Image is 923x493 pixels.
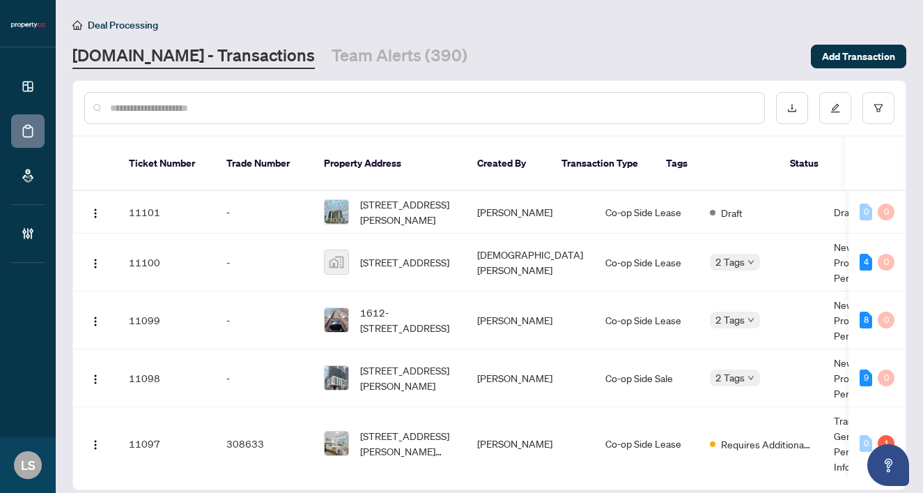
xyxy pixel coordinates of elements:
[360,197,455,227] span: [STREET_ADDRESS][PERSON_NAME]
[655,137,779,191] th: Tags
[84,251,107,273] button: Logo
[90,374,101,385] img: Logo
[721,205,743,220] span: Draft
[90,208,101,219] img: Logo
[84,309,107,331] button: Logo
[477,437,552,450] span: [PERSON_NAME]
[715,312,745,328] span: 2 Tags
[325,366,348,390] img: thumbnail-img
[747,374,754,381] span: down
[72,20,82,30] span: home
[878,435,894,452] div: 1
[878,204,894,220] div: 0
[776,92,808,124] button: download
[822,45,895,68] span: Add Transaction
[874,103,883,113] span: filter
[819,92,851,124] button: edit
[360,363,455,393] span: [STREET_ADDRESS][PERSON_NAME]
[325,432,348,455] img: thumbnail-img
[477,314,552,326] span: [PERSON_NAME]
[88,19,158,31] span: Deal Processing
[215,137,313,191] th: Trade Number
[721,437,812,452] span: Requires Additional Docs
[477,248,583,276] span: [DEMOGRAPHIC_DATA][PERSON_NAME]
[313,137,466,191] th: Property Address
[215,191,313,234] td: -
[860,254,872,271] div: 4
[332,44,467,69] a: Team Alerts (390)
[118,291,215,349] td: 11099
[594,407,699,480] td: Co-op Side Lease
[787,103,797,113] span: download
[90,439,101,450] img: Logo
[11,21,45,29] img: logo
[118,234,215,291] td: 11100
[215,291,313,349] td: -
[747,259,754,266] span: down
[477,372,552,384] span: [PERSON_NAME]
[325,250,348,274] img: thumbnail-img
[90,316,101,327] img: Logo
[862,92,894,124] button: filter
[360,255,449,270] span: [STREET_ADDRESS]
[215,407,313,480] td: 308633
[715,254,745,270] span: 2 Tags
[72,44,315,69] a: [DOMAIN_NAME] - Transactions
[118,407,215,480] td: 11097
[715,370,745,386] span: 2 Tags
[215,349,313,407] td: -
[215,234,313,291] td: -
[90,258,101,269] img: Logo
[594,349,699,407] td: Co-op Side Sale
[878,370,894,386] div: 0
[325,308,348,332] img: thumbnail-img
[860,370,872,386] div: 9
[594,191,699,234] td: Co-op Side Lease
[84,201,107,223] button: Logo
[747,317,754,324] span: down
[860,204,872,220] div: 0
[118,137,215,191] th: Ticket Number
[21,455,36,475] span: LS
[550,137,655,191] th: Transaction Type
[860,435,872,452] div: 0
[360,428,455,459] span: [STREET_ADDRESS][PERSON_NAME][PERSON_NAME]
[466,137,550,191] th: Created By
[811,45,906,68] button: Add Transaction
[878,254,894,271] div: 0
[118,191,215,234] td: 11101
[860,312,872,328] div: 8
[779,137,883,191] th: Status
[84,432,107,455] button: Logo
[477,206,552,218] span: [PERSON_NAME]
[878,312,894,328] div: 0
[360,305,455,335] span: 1612-[STREET_ADDRESS]
[867,444,909,486] button: Open asap
[84,367,107,389] button: Logo
[830,103,840,113] span: edit
[118,349,215,407] td: 11098
[594,234,699,291] td: Co-op Side Lease
[594,291,699,349] td: Co-op Side Lease
[325,200,348,224] img: thumbnail-img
